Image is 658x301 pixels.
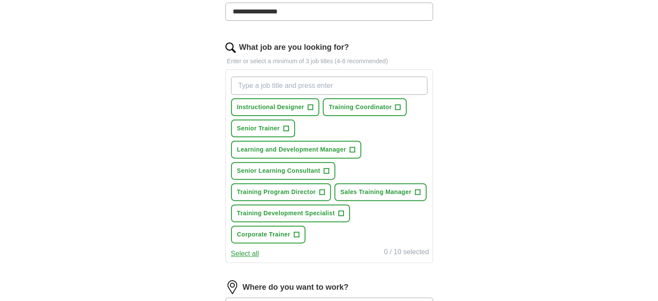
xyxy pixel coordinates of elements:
[231,204,350,222] button: Training Development Specialist
[323,98,407,116] button: Training Coordinator
[237,230,290,239] span: Corporate Trainer
[237,166,321,175] span: Senior Learning Consultant
[231,141,361,159] button: Learning and Development Manager
[225,42,236,53] img: search.png
[225,57,433,66] p: Enter or select a minimum of 3 job titles (4-8 recommended)
[243,282,349,293] label: Where do you want to work?
[384,247,429,259] div: 0 / 10 selected
[329,103,392,112] span: Training Coordinator
[237,188,316,197] span: Training Program Director
[237,145,346,154] span: Learning and Development Manager
[334,183,427,201] button: Sales Training Manager
[239,42,349,53] label: What job are you looking for?
[340,188,411,197] span: Sales Training Manager
[231,98,320,116] button: Instructional Designer
[231,249,259,259] button: Select all
[225,280,239,294] img: location.png
[237,103,305,112] span: Instructional Designer
[231,226,305,243] button: Corporate Trainer
[237,209,335,218] span: Training Development Specialist
[231,120,295,137] button: Senior Trainer
[237,124,280,133] span: Senior Trainer
[231,183,331,201] button: Training Program Director
[231,162,336,180] button: Senior Learning Consultant
[231,77,427,95] input: Type a job title and press enter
